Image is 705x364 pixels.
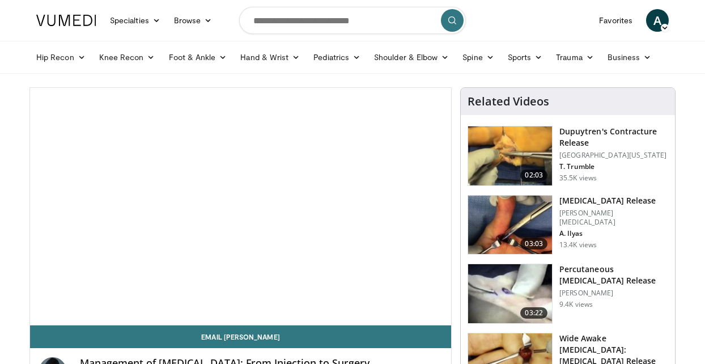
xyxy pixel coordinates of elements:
h3: [MEDICAL_DATA] Release [559,195,668,206]
img: 035938b6-583e-43cc-b20f-818d33ea51fa.150x105_q85_crop-smart_upscale.jpg [468,196,552,255]
p: [PERSON_NAME] [559,289,668,298]
h3: Percutaneous [MEDICAL_DATA] Release [559,264,668,286]
p: T. Trumble [559,162,668,171]
h3: Dupuytren's Contracture Release [559,126,668,149]
p: 35.5K views [559,173,597,183]
span: 02:03 [520,170,547,181]
a: Shoulder & Elbow [367,46,456,69]
a: Trauma [549,46,601,69]
a: A [646,9,669,32]
input: Search topics, interventions [239,7,466,34]
h4: Related Videos [468,95,549,108]
a: Specialties [103,9,167,32]
p: [PERSON_NAME] [MEDICAL_DATA] [559,209,668,227]
img: Screen_shot_2010-09-06_at_6.12.35_PM_2.png.150x105_q85_crop-smart_upscale.jpg [468,264,552,323]
a: 02:03 Dupuytren's Contracture Release [GEOGRAPHIC_DATA][US_STATE] T. Trumble 35.5K views [468,126,668,186]
a: 03:03 [MEDICAL_DATA] Release [PERSON_NAME] [MEDICAL_DATA] A. Ilyas 13.4K views [468,195,668,255]
a: Hand & Wrist [233,46,307,69]
a: Foot & Ankle [162,46,234,69]
a: 03:22 Percutaneous [MEDICAL_DATA] Release [PERSON_NAME] 9.4K views [468,264,668,324]
video-js: Video Player [30,88,451,325]
a: Spine [456,46,500,69]
a: Sports [501,46,550,69]
span: 03:22 [520,307,547,319]
img: 38790_0000_3.png.150x105_q85_crop-smart_upscale.jpg [468,126,552,185]
p: [GEOGRAPHIC_DATA][US_STATE] [559,151,668,160]
a: Business [601,46,659,69]
img: VuMedi Logo [36,15,96,26]
a: Knee Recon [92,46,162,69]
p: 9.4K views [559,300,593,309]
p: 13.4K views [559,240,597,249]
a: Favorites [592,9,639,32]
a: Email [PERSON_NAME] [30,325,451,348]
a: Browse [167,9,219,32]
a: Pediatrics [307,46,367,69]
span: 03:03 [520,238,547,249]
a: Hip Recon [29,46,92,69]
p: A. Ilyas [559,229,668,238]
